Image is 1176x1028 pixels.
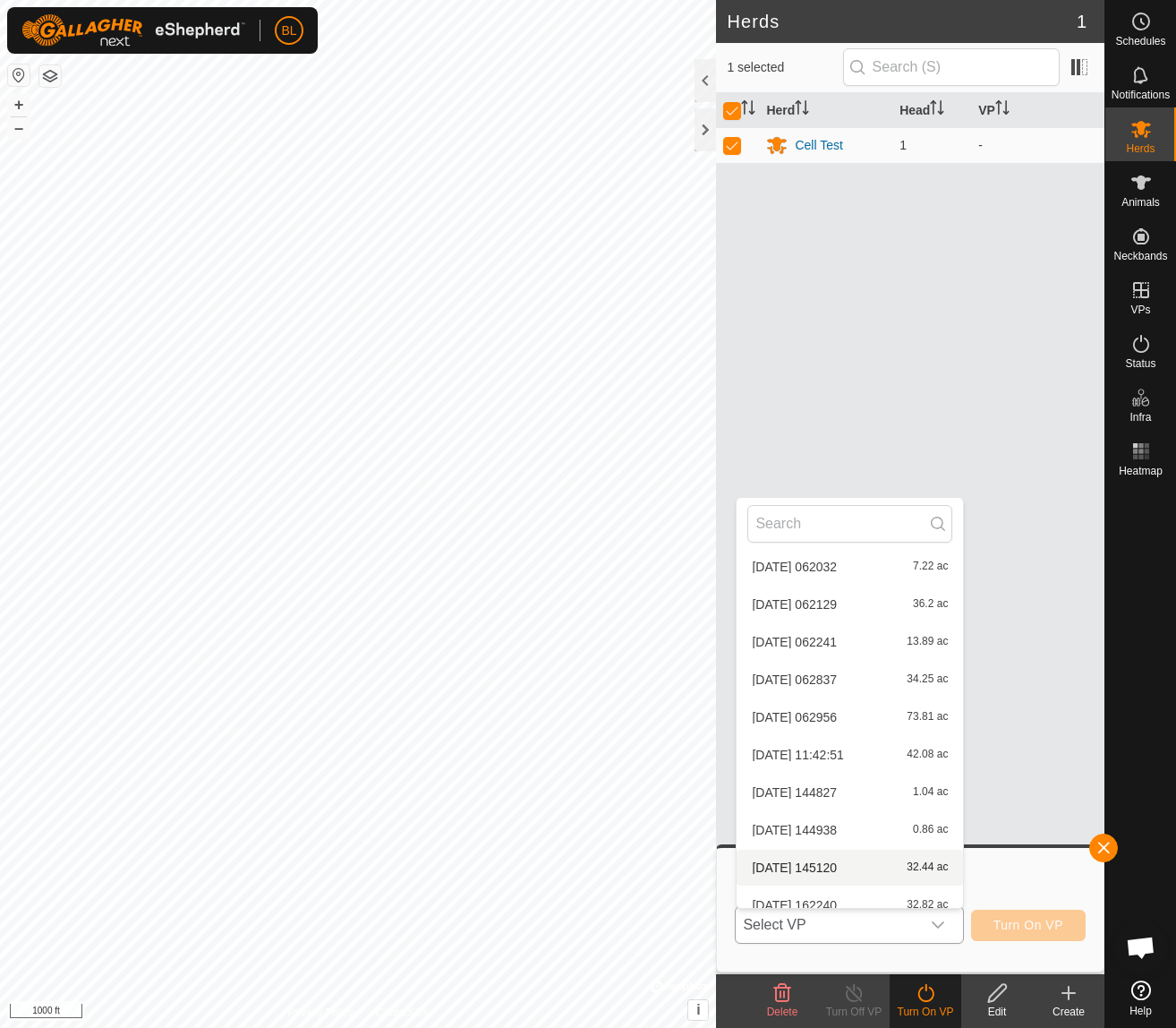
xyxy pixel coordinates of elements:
[892,93,971,128] th: Head
[961,1004,1033,1020] div: Edit
[1112,90,1170,100] span: Notifications
[727,11,1076,32] h2: Herds
[907,899,948,912] span: 32.82 ac
[752,636,837,648] span: [DATE] 062241
[913,561,948,573] span: 7.22 ac
[737,812,963,848] li: 2025-09-16 144938
[913,598,948,611] span: 36.2 ac
[752,899,837,912] span: [DATE] 162240
[1130,304,1150,315] span: VPs
[737,850,963,886] li: 2025-09-16 145120
[795,103,809,117] p-sorticon: Activate to sort
[1125,358,1155,369] span: Status
[737,775,963,810] li: 2025-09-16 144827
[843,48,1060,86] input: Search (S)
[737,699,963,735] li: 2025-09-16 062956
[1115,36,1165,47] span: Schedules
[737,737,963,773] li: 2025-09-16 11:42:51
[1114,921,1168,974] div: Open chat
[752,824,837,836] span: [DATE] 144938
[737,662,963,698] li: 2025-09-16 062837
[1105,973,1176,1024] a: Help
[1121,197,1160,208] span: Animals
[281,21,296,40] span: BL
[1077,8,1087,35] span: 1
[1129,1006,1152,1016] span: Help
[737,624,963,660] li: 2025-09-16 062241
[920,907,956,943] div: dropdown trigger
[971,910,1086,941] button: Turn On VP
[8,64,30,86] button: Reset Map
[930,103,944,117] p-sorticon: Activate to sort
[907,673,948,686] span: 34.25 ac
[752,749,843,761] span: [DATE] 11:42:51
[818,1004,890,1020] div: Turn Off VP
[913,786,948,799] span: 1.04 ac
[1119,466,1163,476] span: Heatmap
[1126,143,1155,154] span: Herds
[1113,251,1167,261] span: Neckbands
[890,1004,961,1020] div: Turn On VP
[747,505,952,543] input: Search
[688,1000,708,1020] button: i
[727,58,842,77] span: 1 selected
[971,127,1104,163] td: -
[737,549,963,585] li: 2025-09-16 062032
[767,1006,798,1018] span: Delete
[752,598,837,611] span: [DATE] 062129
[899,138,907,152] span: 1
[8,117,30,139] button: –
[907,711,948,724] span: 73.81 ac
[971,93,1104,128] th: VP
[907,749,948,761] span: 42.08 ac
[1033,1004,1104,1020] div: Create
[8,94,30,116] button: +
[993,918,1063,932] span: Turn On VP
[376,1005,429,1021] a: Contact Us
[736,907,919,943] span: Select VP
[21,14,245,47] img: Gallagher Logo
[995,103,1010,117] p-sorticon: Activate to sort
[907,636,948,648] span: 13.89 ac
[752,786,837,799] span: [DATE] 144827
[1129,412,1151,423] span: Infra
[287,1005,354,1021] a: Privacy Policy
[752,711,837,724] span: [DATE] 062956
[752,861,837,874] span: [DATE] 145120
[913,824,948,836] span: 0.86 ac
[39,65,61,87] button: Map Layers
[696,1002,700,1017] span: i
[795,136,842,155] div: Cell Test
[737,587,963,622] li: 2025-09-16 062129
[741,103,755,117] p-sorticon: Activate to sort
[759,93,892,128] th: Herd
[907,861,948,874] span: 32.44 ac
[752,673,837,686] span: [DATE] 062837
[752,561,837,573] span: [DATE] 062032
[737,887,963,923] li: 2025-09-16 162240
